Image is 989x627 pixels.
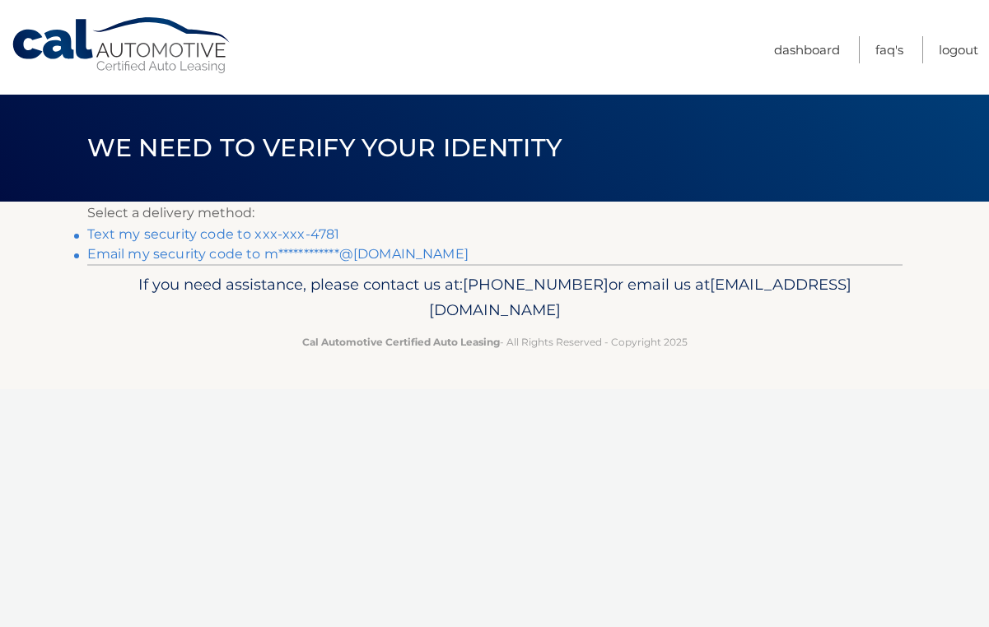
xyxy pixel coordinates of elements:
[302,336,500,348] strong: Cal Automotive Certified Auto Leasing
[87,202,903,225] p: Select a delivery method:
[98,272,892,324] p: If you need assistance, please contact us at: or email us at
[774,36,840,63] a: Dashboard
[87,226,340,242] a: Text my security code to xxx-xxx-4781
[11,16,233,75] a: Cal Automotive
[875,36,903,63] a: FAQ's
[87,132,562,163] span: We need to verify your identity
[939,36,978,63] a: Logout
[98,333,892,351] p: - All Rights Reserved - Copyright 2025
[463,275,609,294] span: [PHONE_NUMBER]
